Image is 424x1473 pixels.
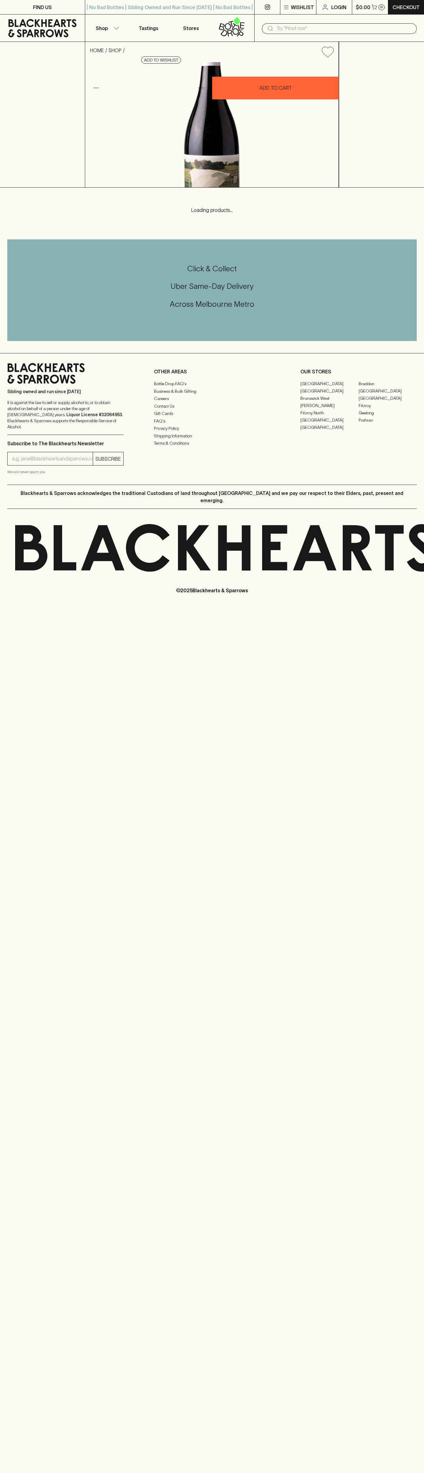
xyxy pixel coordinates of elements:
p: 0 [380,5,383,9]
a: Bottle Drop FAQ's [154,380,270,388]
a: Fitzroy North [300,409,359,416]
a: Stores [170,15,212,42]
a: SHOP [109,48,122,53]
a: Tastings [127,15,170,42]
p: ADD TO CART [259,84,292,92]
p: OTHER AREAS [154,368,270,375]
a: Brunswick West [300,395,359,402]
button: Add to wishlist [319,44,336,60]
p: Subscribe to The Blackhearts Newsletter [7,440,124,447]
p: Loading products... [6,206,418,214]
a: [GEOGRAPHIC_DATA] [300,387,359,395]
h5: Uber Same-Day Delivery [7,281,417,291]
a: Shipping Information [154,432,270,439]
img: 40522.png [85,62,339,187]
a: Terms & Conditions [154,440,270,447]
p: Wishlist [291,4,314,11]
input: e.g. jane@blackheartsandsparrows.com.au [12,454,93,464]
a: Fitzroy [359,402,417,409]
p: FIND US [33,4,52,11]
p: Login [331,4,346,11]
a: [GEOGRAPHIC_DATA] [300,380,359,387]
a: Prahran [359,416,417,424]
a: [GEOGRAPHIC_DATA] [300,424,359,431]
a: HOME [90,48,104,53]
p: OUR STORES [300,368,417,375]
p: SUBSCRIBE [95,455,121,463]
p: Tastings [139,25,158,32]
p: Sibling owned and run since [DATE] [7,389,124,395]
a: Careers [154,395,270,402]
a: [PERSON_NAME] [300,402,359,409]
button: SUBSCRIBE [93,452,123,465]
p: Stores [183,25,199,32]
p: We will never spam you [7,469,124,475]
a: [GEOGRAPHIC_DATA] [359,387,417,395]
p: It is against the law to sell or supply alcohol to, or to obtain alcohol on behalf of a person un... [7,399,124,430]
strong: Liquor License #32064953 [66,412,122,417]
input: Try "Pinot noir" [276,24,412,33]
button: ADD TO CART [212,77,339,99]
p: Shop [96,25,108,32]
a: Braddon [359,380,417,387]
p: Blackhearts & Sparrows acknowledges the traditional Custodians of land throughout [GEOGRAPHIC_DAT... [12,489,412,504]
a: FAQ's [154,417,270,425]
p: $0.00 [356,4,370,11]
button: Shop [85,15,128,42]
h5: Click & Collect [7,264,417,274]
a: Business & Bulk Gifting [154,388,270,395]
a: [GEOGRAPHIC_DATA] [359,395,417,402]
p: Checkout [392,4,420,11]
a: Privacy Policy [154,425,270,432]
a: [GEOGRAPHIC_DATA] [300,416,359,424]
a: Geelong [359,409,417,416]
a: Contact Us [154,402,270,410]
button: Add to wishlist [141,56,181,64]
h5: Across Melbourne Metro [7,299,417,309]
div: Call to action block [7,239,417,341]
a: Gift Cards [154,410,270,417]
